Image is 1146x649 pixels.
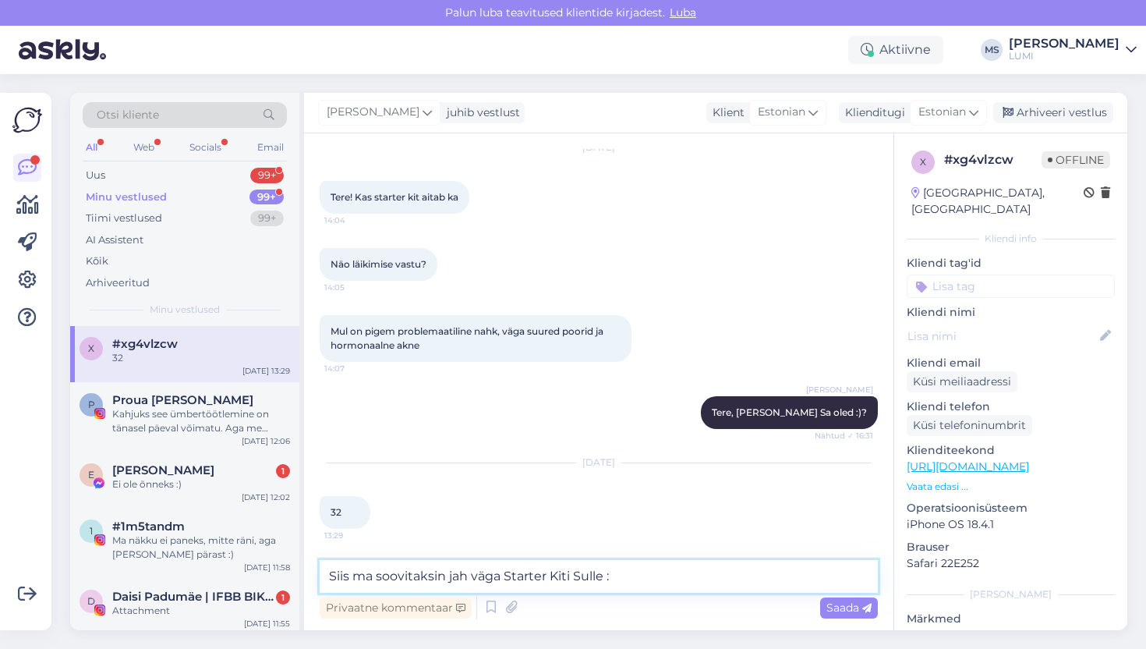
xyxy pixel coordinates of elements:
[806,384,873,395] span: [PERSON_NAME]
[254,137,287,158] div: Email
[112,407,290,435] div: Kahjuks see ümbertöötlemine on tänasel päeval võimatu. Aga me oleme täiesti üllatunud kui tublid ...
[320,456,878,470] div: [DATE]
[324,363,383,374] span: 14:07
[907,304,1115,321] p: Kliendi nimi
[250,168,284,183] div: 99+
[90,525,93,537] span: 1
[112,463,214,477] span: Eva Kram
[86,232,143,248] div: AI Assistent
[706,105,745,121] div: Klient
[86,190,167,205] div: Minu vestlused
[848,36,943,64] div: Aktiivne
[944,151,1042,169] div: # xg4vlzcw
[112,477,290,491] div: Ei ole õnneks :)
[440,105,520,121] div: juhib vestlust
[815,430,873,442] span: Nähtud ✓ 16:31
[758,104,805,121] span: Estonian
[907,480,1115,494] p: Vaata edasi ...
[88,399,95,410] span: P
[907,371,1017,392] div: Küsi meiliaadressi
[331,506,341,518] span: 32
[1009,37,1137,62] a: [PERSON_NAME]LUMI
[244,618,290,629] div: [DATE] 11:55
[12,105,42,135] img: Askly Logo
[327,104,419,121] span: [PERSON_NAME]
[907,611,1115,627] p: Märkmed
[324,215,383,226] span: 14:04
[83,137,101,158] div: All
[97,107,159,123] span: Otsi kliente
[712,406,867,418] span: Tere, [PERSON_NAME] Sa oled :)?
[907,587,1115,601] div: [PERSON_NAME]
[242,435,290,447] div: [DATE] 12:06
[907,459,1029,473] a: [URL][DOMAIN_NAME]
[112,393,253,407] span: Proua Teisipäev
[150,303,220,317] span: Minu vestlused
[88,469,94,481] span: E
[324,282,383,293] span: 14:05
[112,604,290,618] div: Attachment
[1009,50,1119,62] div: LUMI
[320,598,472,619] div: Privaatne kommentaar
[907,232,1115,246] div: Kliendi info
[88,342,94,354] span: x
[86,168,105,183] div: Uus
[907,516,1115,533] p: iPhone OS 18.4.1
[276,590,290,605] div: 1
[907,399,1115,415] p: Kliendi telefon
[324,530,383,541] span: 13:29
[993,102,1113,123] div: Arhiveeri vestlus
[250,211,284,226] div: 99+
[918,104,966,121] span: Estonian
[242,365,290,377] div: [DATE] 13:29
[244,562,290,573] div: [DATE] 11:58
[907,415,1032,436] div: Küsi telefoninumbrit
[86,275,150,291] div: Arhiveeritud
[907,275,1115,298] input: Lisa tag
[1042,151,1110,168] span: Offline
[276,464,290,478] div: 1
[86,211,162,226] div: Tiimi vestlused
[186,137,225,158] div: Socials
[331,191,458,203] span: Tere! Kas starter kit aitab ka
[907,255,1115,271] p: Kliendi tag'id
[907,328,1097,345] input: Lisa nimi
[112,534,290,562] div: Ma näkku ei paneks, mitte räni, aga [PERSON_NAME] pärast :)
[331,258,426,270] span: Näo läikimise vastu?
[112,337,178,351] span: #xg4vlzcw
[130,137,157,158] div: Web
[920,156,926,168] span: x
[839,105,905,121] div: Klienditugi
[331,325,606,351] span: Mul on pigem problemaatiline nahk, väga suured poorid ja hormonaalne akne
[249,190,284,205] div: 99+
[112,351,290,365] div: 32
[1009,37,1119,50] div: [PERSON_NAME]
[911,185,1084,218] div: [GEOGRAPHIC_DATA], [GEOGRAPHIC_DATA]
[981,39,1003,61] div: MS
[86,254,108,269] div: Kõik
[907,442,1115,459] p: Klienditeekond
[87,595,95,607] span: D
[907,555,1115,572] p: Safari 22E252
[112,590,274,604] span: Daisi Padumäe | IFBB BIKINI 🇪🇪
[907,539,1115,555] p: Brauser
[320,560,878,593] textarea: Siis ma soovitaksin jah väga Starter Kiti Sulle :
[907,500,1115,516] p: Operatsioonisüsteem
[907,355,1115,371] p: Kliendi email
[112,520,185,534] span: #1m5tandm
[242,491,290,503] div: [DATE] 12:02
[665,5,701,20] span: Luba
[826,601,872,615] span: Saada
